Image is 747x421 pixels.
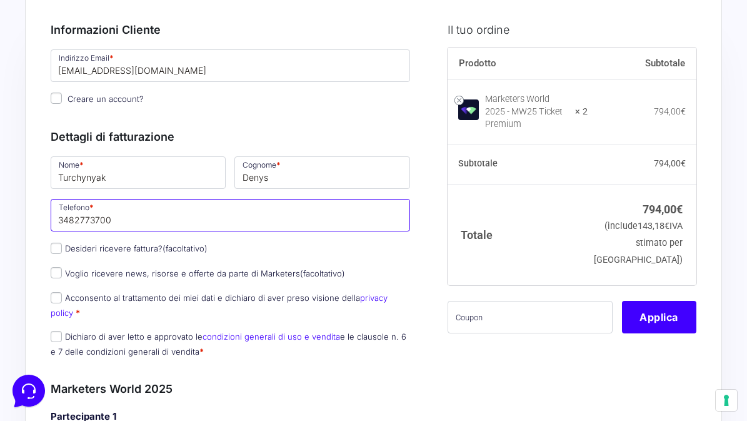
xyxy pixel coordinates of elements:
p: Messaggi [108,323,142,335]
span: € [676,203,683,216]
h3: Informazioni Cliente [51,21,410,38]
input: Nome * [51,156,226,189]
input: Cognome * [234,156,409,189]
span: € [681,158,686,168]
bdi: 794,00 [643,203,683,216]
span: € [681,106,686,116]
button: Messaggi [87,306,164,335]
h3: Dettagli di fatturazione [51,128,410,145]
th: Subtotale [588,48,696,80]
a: privacy policy [51,293,388,317]
span: € [664,221,669,231]
span: Creare un account? [68,94,144,104]
th: Prodotto [448,48,588,80]
input: Telefono * [51,199,410,231]
bdi: 794,00 [654,158,686,168]
label: Acconsento al trattamento dei miei dati e dichiaro di aver preso visione della [51,293,388,317]
input: Cerca un articolo... [28,182,204,195]
input: Dichiaro di aver letto e approvato lecondizioni generali di uso e venditae le clausole n. 6 e 7 d... [51,331,62,342]
div: Marketers World 2025 - MW25 Ticket Premium [485,93,568,131]
label: Dichiaro di aver letto e approvato le e le clausole n. 6 e 7 delle condizioni generali di vendita [51,332,406,356]
input: Creare un account? [51,93,62,104]
p: Home [38,323,59,335]
th: Totale [448,184,588,285]
th: Subtotale [448,145,588,185]
span: Trova una risposta [20,155,98,165]
input: Voglio ricevere news, risorse e offerte da parte di Marketers(facoltativo) [51,267,62,278]
input: Desideri ricevere fattura?(facoltativo) [51,243,62,254]
button: Aiuto [163,306,240,335]
span: (facoltativo) [163,243,208,253]
input: Coupon [448,301,613,333]
img: dark [60,70,85,95]
label: Voglio ricevere news, risorse e offerte da parte di Marketers [51,268,345,278]
input: Indirizzo Email * [51,49,410,82]
small: (include IVA stimato per [GEOGRAPHIC_DATA]) [594,221,683,265]
a: condizioni generali di uso e vendita [203,332,340,342]
span: Le tue conversazioni [20,50,106,60]
img: dark [20,70,45,95]
button: Inizia una conversazione [20,105,230,130]
img: dark [40,70,65,95]
span: Inizia una conversazione [81,113,184,123]
h3: Il tuo ordine [448,21,696,38]
a: Apri Centro Assistenza [133,155,230,165]
strong: × 2 [575,106,588,118]
input: Acconsento al trattamento dei miei dati e dichiaro di aver preso visione dellaprivacy policy [51,292,62,303]
label: Desideri ricevere fattura? [51,243,208,253]
p: Aiuto [193,323,211,335]
iframe: Customerly Messenger Launcher [10,372,48,410]
span: (facoltativo) [300,268,345,278]
button: Home [10,306,87,335]
h3: Marketers World 2025 [51,380,410,397]
bdi: 794,00 [654,106,686,116]
img: Marketers World 2025 - MW25 Ticket Premium [458,99,479,120]
h2: Ciao da Marketers 👋 [10,10,210,30]
button: Applica [622,301,696,333]
span: 143,18 [638,221,669,231]
button: Le tue preferenze relative al consenso per le tecnologie di tracciamento [716,390,737,411]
